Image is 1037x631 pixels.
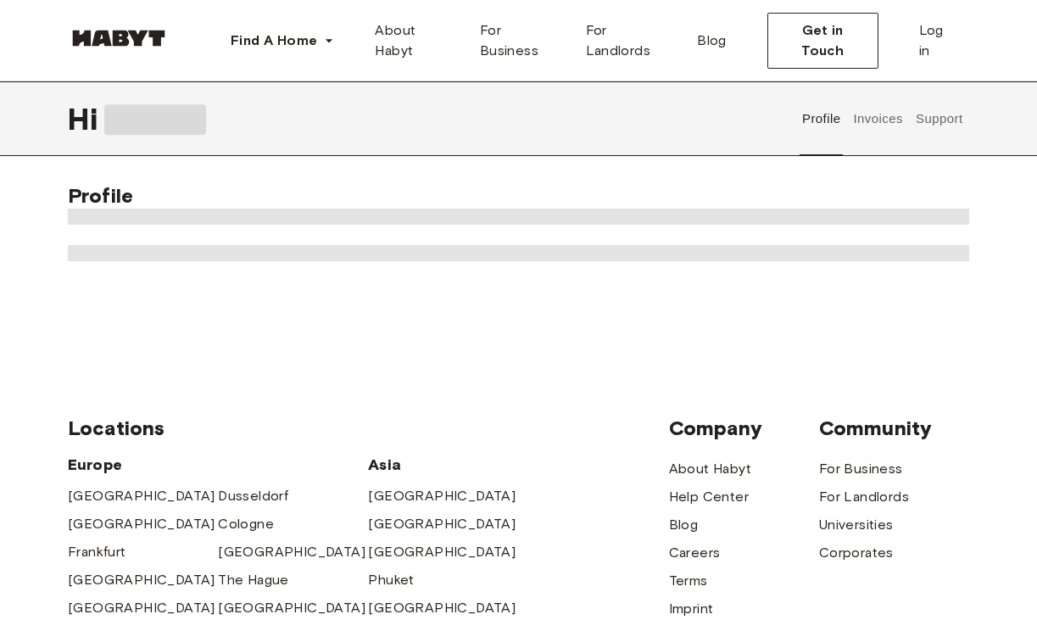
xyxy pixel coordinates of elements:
[913,81,965,156] button: Support
[669,515,699,535] a: Blog
[68,542,126,562] a: Frankfurt
[68,101,104,137] span: Hi
[586,20,671,61] span: For Landlords
[800,81,843,156] button: Profile
[669,571,708,591] a: Terms
[819,487,909,507] a: For Landlords
[851,81,905,156] button: Invoices
[572,14,684,68] a: For Landlords
[669,416,819,441] span: Company
[795,81,969,156] div: user profile tabs
[368,542,516,562] a: [GEOGRAPHIC_DATA]
[217,24,348,58] button: Find A Home
[375,20,452,61] span: About Habyt
[697,31,727,51] span: Blog
[819,416,969,441] span: Community
[68,598,215,618] a: [GEOGRAPHIC_DATA]
[669,459,751,479] a: About Habyt
[919,20,956,61] span: Log in
[368,455,518,475] span: Asia
[480,20,559,61] span: For Business
[767,13,878,69] button: Get in Touch
[819,543,894,563] a: Corporates
[819,515,894,535] a: Universities
[782,20,864,61] span: Get in Touch
[368,486,516,506] a: [GEOGRAPHIC_DATA]
[669,599,714,619] a: Imprint
[669,487,749,507] a: Help Center
[218,514,274,534] a: Cologne
[218,542,365,562] a: [GEOGRAPHIC_DATA]
[819,459,903,479] a: For Business
[68,416,669,441] span: Locations
[68,486,215,506] a: [GEOGRAPHIC_DATA]
[669,543,721,563] a: Careers
[68,570,215,590] a: [GEOGRAPHIC_DATA]
[368,570,414,590] a: Phuket
[466,14,572,68] a: For Business
[368,514,516,534] a: [GEOGRAPHIC_DATA]
[683,14,740,68] a: Blog
[231,31,317,51] span: Find A Home
[68,30,170,47] img: Habyt
[218,486,288,506] a: Dusseldorf
[218,598,365,618] a: [GEOGRAPHIC_DATA]
[368,598,516,618] a: [GEOGRAPHIC_DATA]
[361,14,466,68] a: About Habyt
[68,183,133,208] span: Profile
[218,570,289,590] a: The Hague
[68,514,215,534] a: [GEOGRAPHIC_DATA]
[906,14,969,68] a: Log in
[68,455,368,475] span: Europe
